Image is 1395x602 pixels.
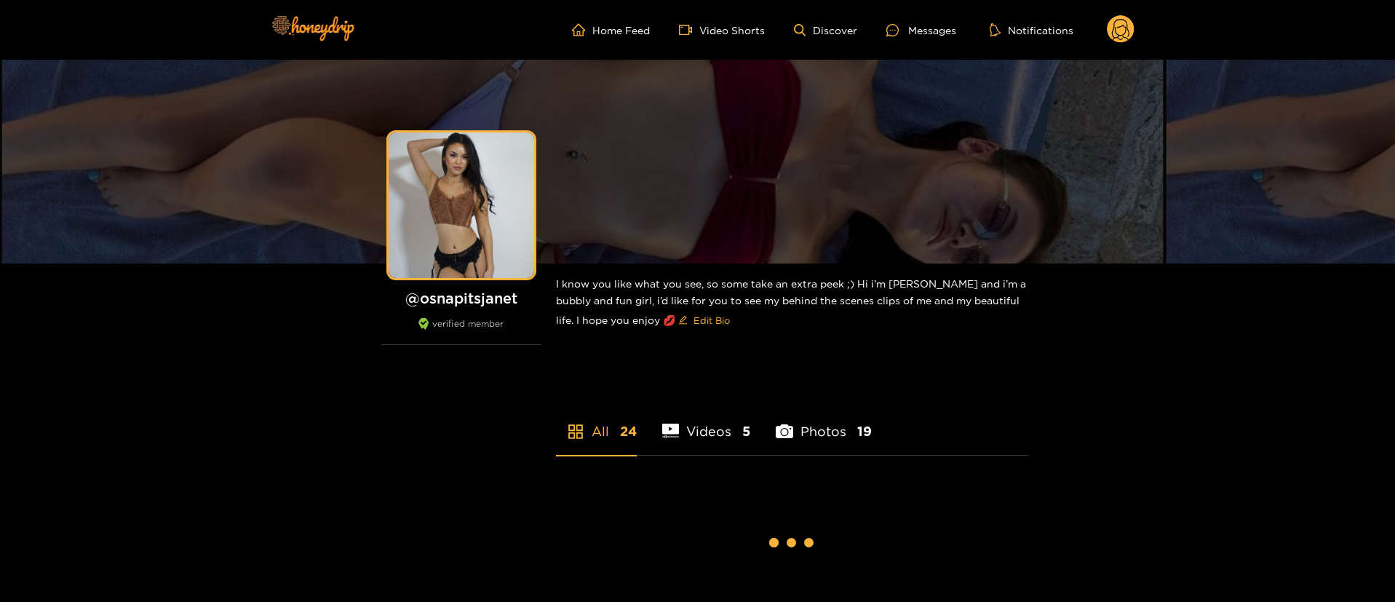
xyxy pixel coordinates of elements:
[572,23,592,36] span: home
[556,389,637,455] li: All
[381,318,541,345] div: verified member
[381,289,541,307] h1: @ osnapitsjanet
[556,264,1029,344] div: I know you like what you see, so some take an extra peek ;) Hi i’m [PERSON_NAME] and i’m a bubbly...
[693,313,730,328] span: Edit Bio
[776,389,872,455] li: Photos
[985,23,1078,37] button: Notifications
[742,422,750,440] span: 5
[567,423,584,440] span: appstore
[678,315,688,326] span: edit
[572,23,650,36] a: Home Feed
[620,422,637,440] span: 24
[857,422,872,440] span: 19
[662,389,751,455] li: Videos
[679,23,699,36] span: video-camera
[679,23,765,36] a: Video Shorts
[794,24,857,36] a: Discover
[886,22,956,39] div: Messages
[675,309,733,332] button: editEdit Bio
